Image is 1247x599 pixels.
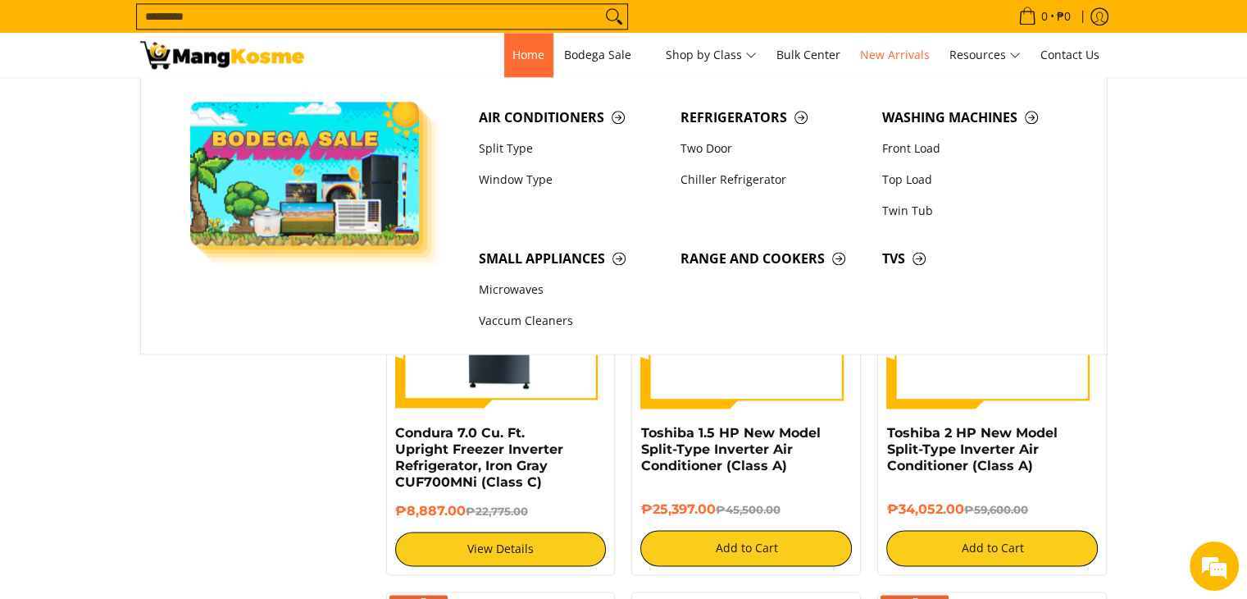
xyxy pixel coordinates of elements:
span: Refrigerators [680,107,866,128]
h6: ₱25,397.00 [640,501,852,518]
a: Toshiba 1.5 HP New Model Split-Type Inverter Air Conditioner (Class A) [640,425,820,473]
span: New Arrivals [860,47,930,62]
a: Toshiba 2 HP New Model Split-Type Inverter Air Conditioner (Class A) [886,425,1057,473]
img: Bodega Sale [190,102,420,245]
a: New Arrivals [852,33,938,77]
a: Split Type [471,133,672,164]
a: Front Load [874,133,1076,164]
a: Resources [941,33,1029,77]
a: Vaccum Cleaners [471,306,672,337]
a: Small Appliances [471,243,672,274]
span: Bodega Sale [564,45,646,66]
span: Shop by Class [666,45,757,66]
a: Chiller Refrigerator [672,164,874,195]
a: Air Conditioners [471,102,672,133]
span: We're online! [95,190,226,355]
a: Two Door [672,133,874,164]
del: ₱45,500.00 [715,503,780,516]
span: Range and Cookers [680,249,866,269]
a: View Details [395,532,607,566]
a: Range and Cookers [672,243,874,274]
span: Air Conditioners [479,107,664,128]
a: Twin Tub [874,195,1076,226]
span: Bulk Center [776,47,840,62]
a: Home [504,33,553,77]
a: Contact Us [1032,33,1108,77]
h6: ₱34,052.00 [886,501,1098,518]
span: Home [512,47,544,62]
a: Condura 7.0 Cu. Ft. Upright Freezer Inverter Refrigerator, Iron Gray CUF700MNi (Class C) [395,425,563,490]
span: Washing Machines [882,107,1067,128]
div: Minimize live chat window [269,8,308,48]
span: Small Appliances [479,249,664,269]
a: Top Load [874,164,1076,195]
img: New Arrivals: Fresh Release from The Premium Brands l Mang Kosme [140,41,304,69]
del: ₱59,600.00 [963,503,1027,516]
button: Add to Cart [886,530,1098,566]
button: Search [601,4,627,29]
div: Chat with us now [85,92,275,113]
a: Refrigerators [672,102,874,133]
a: Window Type [471,164,672,195]
span: • [1013,7,1076,25]
del: ₱22,775.00 [466,505,528,518]
a: Washing Machines [874,102,1076,133]
a: Microwaves [471,275,672,306]
textarea: Type your message and hit 'Enter' [8,414,312,471]
a: TVs [874,243,1076,274]
button: Add to Cart [640,530,852,566]
span: 0 [1039,11,1050,22]
h6: ₱8,887.00 [395,503,607,519]
span: TVs [882,249,1067,269]
a: Shop by Class [658,33,765,77]
nav: Main Menu [321,33,1108,77]
a: Bodega Sale [556,33,654,77]
span: Resources [949,45,1021,66]
span: Contact Us [1040,47,1099,62]
span: ₱0 [1054,11,1073,22]
a: Bulk Center [768,33,849,77]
